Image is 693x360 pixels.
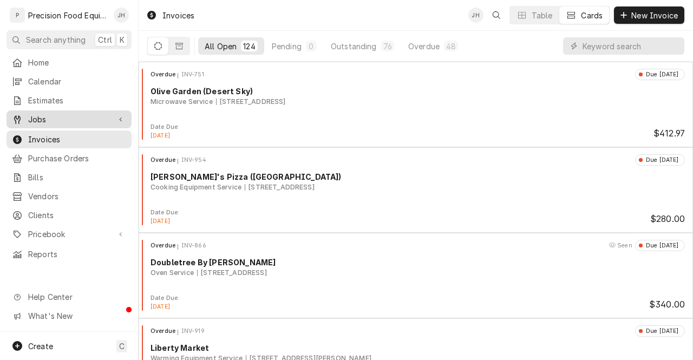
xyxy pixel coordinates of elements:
[114,8,129,23] div: JH
[151,342,685,354] div: Object Title
[181,241,206,250] div: Object ID
[616,242,632,249] span: Last seen Mon, Aug 11th, 2025 - 12:41 PM
[216,97,286,107] div: Object Subtext Secondary
[6,54,132,71] a: Home
[632,154,685,165] div: Card Header Secondary Content
[151,123,179,140] div: Card Footer Extra Context
[653,127,685,140] div: Card Footer Primary Content
[181,327,205,336] div: Object ID
[151,97,213,107] div: Object Subtext Primary
[629,10,680,21] span: New Invoice
[151,294,179,303] div: Object Extra Context Footer Label
[151,123,179,132] div: Object Extra Context Footer Label
[28,172,126,183] span: Bills
[6,187,132,205] a: Vendors
[151,132,170,139] span: [DATE]
[635,69,685,80] div: Object Status
[635,240,685,251] div: Object Status
[28,114,110,125] span: Jobs
[488,6,505,24] button: Open search
[205,41,237,52] div: All Open
[331,41,377,52] div: Outstanding
[181,70,204,79] div: Object ID
[6,130,132,148] a: Invoices
[468,8,483,23] div: Jason Hertel's Avatar
[197,268,267,278] div: Object Subtext Secondary
[151,182,685,192] div: Object Subtext
[6,73,132,90] a: Calendar
[151,97,685,107] div: Object Subtext
[143,123,689,140] div: Card Footer
[6,206,132,224] a: Clients
[245,182,315,192] div: Object Subtext Secondary
[635,325,685,336] div: Object Status
[6,91,132,109] a: Estimates
[143,86,689,107] div: Card Body
[139,233,693,318] div: Invoice Card: INV-866
[114,8,129,23] div: Jason Hertel's Avatar
[468,8,483,23] div: JH
[243,41,255,52] div: 124
[383,41,392,52] div: 76
[643,70,679,79] div: Due [DATE]
[151,69,204,80] div: Card Header Primary Content
[143,294,689,311] div: Card Footer
[151,241,178,250] div: Object State
[143,257,689,278] div: Card Body
[308,41,315,52] div: 0
[28,57,126,68] span: Home
[6,149,132,167] a: Purchase Orders
[532,10,553,21] div: Table
[143,325,689,336] div: Card Header
[272,41,302,52] div: Pending
[650,213,685,226] div: Card Footer Primary Content
[609,240,685,251] div: Card Header Secondary Content
[28,291,125,303] span: Help Center
[446,41,456,52] div: 48
[151,217,179,226] div: Object Extra Context Footer Value
[632,69,685,80] div: Card Header Secondary Content
[151,132,179,140] div: Object Extra Context Footer Value
[6,307,132,325] a: Go to What's New
[143,208,689,226] div: Card Footer
[151,257,685,268] div: Object Title
[583,37,679,55] input: Keyword search
[143,154,689,165] div: Card Header
[408,41,440,52] div: Overdue
[6,288,132,306] a: Go to Help Center
[609,241,632,250] div: Object Extra Context Header
[6,225,132,243] a: Go to Pricebook
[151,218,170,225] span: [DATE]
[181,156,206,165] div: Object ID
[151,208,179,217] div: Object Extra Context Footer Label
[28,210,126,221] span: Clients
[151,268,685,278] div: Object Subtext
[6,30,132,49] button: Search anythingCtrlK
[151,154,206,165] div: Card Header Primary Content
[151,70,178,79] div: Object State
[28,76,126,87] span: Calendar
[151,294,179,311] div: Card Footer Extra Context
[6,168,132,186] a: Bills
[143,69,689,80] div: Card Header
[120,34,125,45] span: K
[28,248,126,260] span: Reports
[151,171,685,182] div: Object Title
[151,208,179,226] div: Card Footer Extra Context
[28,134,126,145] span: Invoices
[28,310,125,322] span: What's New
[643,156,679,165] div: Due [DATE]
[643,241,679,250] div: Due [DATE]
[28,228,110,240] span: Pricebook
[581,10,603,21] div: Cards
[151,182,241,192] div: Object Subtext Primary
[98,34,112,45] span: Ctrl
[151,156,178,165] div: Object State
[28,191,126,202] span: Vendors
[143,240,689,251] div: Card Header
[143,171,689,192] div: Card Body
[28,342,53,351] span: Create
[151,240,206,251] div: Card Header Primary Content
[151,327,178,336] div: Object State
[28,153,126,164] span: Purchase Orders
